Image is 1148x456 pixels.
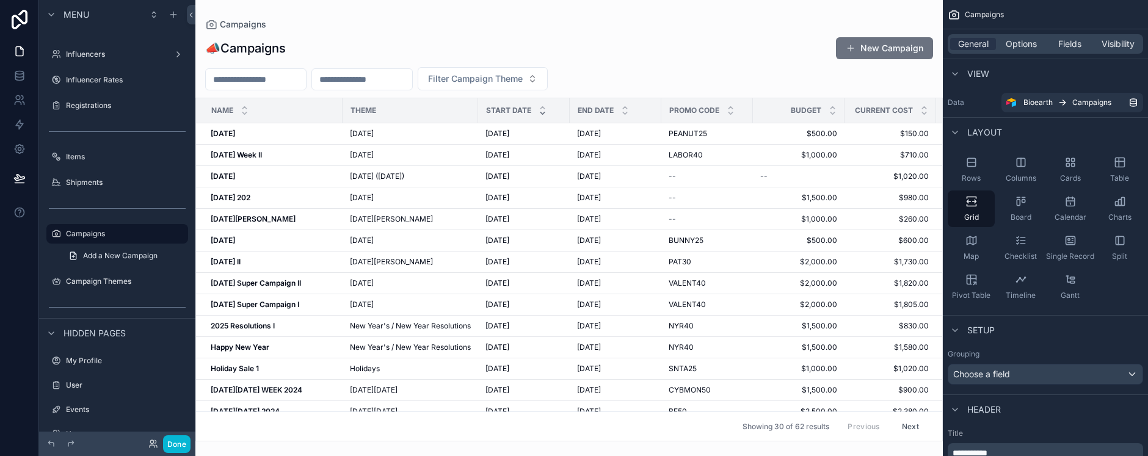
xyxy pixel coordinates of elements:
button: Cards [1047,151,1094,188]
img: Airtable Logo [1006,98,1016,107]
span: Pivot Table [952,291,990,300]
button: Pivot Table [948,269,995,305]
span: Budget [791,106,821,115]
label: Users [66,429,186,439]
a: Items [46,147,188,167]
span: Campaigns [965,10,1004,20]
span: Name [211,106,233,115]
span: Cards [1060,173,1081,183]
span: Table [1110,173,1129,183]
button: Gantt [1047,269,1094,305]
button: Done [163,435,191,453]
span: Bioearth [1023,98,1053,107]
span: Grid [964,212,979,222]
button: Columns [997,151,1044,188]
span: End Date [578,106,614,115]
span: Gantt [1061,291,1080,300]
a: Campaign Themes [46,272,188,291]
span: Theme [351,106,376,115]
span: Calendar [1055,212,1086,222]
span: Single Record [1046,252,1094,261]
span: Visibility [1102,38,1135,50]
span: Menu [64,9,89,21]
button: Map [948,230,995,266]
span: Current Cost [855,106,913,115]
button: Grid [948,190,995,227]
span: Charts [1108,212,1132,222]
button: Next [893,417,928,436]
label: Campaign Themes [66,277,186,286]
button: Choose a field [948,364,1143,385]
span: Rows [962,173,981,183]
label: Shipments [66,178,186,187]
label: User [66,380,186,390]
span: Columns [1006,173,1036,183]
span: Campaigns [1072,98,1111,107]
span: Add a New Campaign [83,251,158,261]
a: My Profile [46,351,188,371]
label: Influencer Rates [66,75,186,85]
label: Items [66,152,186,162]
span: Split [1112,252,1127,261]
span: Choose a field [953,369,1010,379]
span: Hidden pages [64,327,126,339]
span: Showing 30 of 62 results [743,422,829,432]
span: Map [964,252,979,261]
button: Checklist [997,230,1044,266]
button: Rows [948,151,995,188]
a: Influencers [46,45,188,64]
button: Charts [1096,190,1143,227]
a: Registrations [46,96,188,115]
span: View [967,68,989,80]
span: Options [1006,38,1037,50]
a: BioearthCampaigns [1001,93,1143,112]
button: Single Record [1047,230,1094,266]
span: Fields [1058,38,1081,50]
a: User [46,375,188,395]
iframe: Spotlight [1,59,23,81]
label: Influencers [66,49,169,59]
a: Influencer Rates [46,70,188,90]
button: Split [1096,230,1143,266]
label: Registrations [66,101,186,110]
a: Users [46,424,188,444]
a: Campaigns [46,224,188,244]
label: Data [948,98,997,107]
label: Title [948,429,1143,438]
span: Checklist [1005,252,1037,261]
button: Board [997,190,1044,227]
span: General [958,38,989,50]
span: Layout [967,126,1002,139]
button: Table [1096,151,1143,188]
span: Promo Code [669,106,719,115]
label: Campaigns [66,229,181,239]
span: Setup [967,324,995,336]
label: My Profile [66,356,186,366]
button: Calendar [1047,190,1094,227]
span: Header [967,404,1001,416]
button: Timeline [997,269,1044,305]
label: Grouping [948,349,979,359]
span: Start Date [486,106,531,115]
span: Timeline [1006,291,1036,300]
a: Add a New Campaign [61,246,188,266]
a: Shipments [46,173,188,192]
a: Events [46,400,188,419]
label: Events [66,405,186,414]
span: Board [1011,212,1031,222]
